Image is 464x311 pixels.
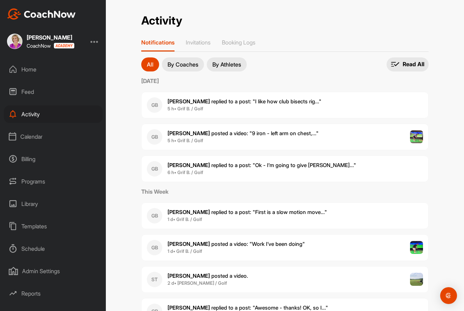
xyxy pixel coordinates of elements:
b: 1 d • Grif B. / Golf [168,216,202,222]
div: CoachNow [27,43,74,49]
div: ST [147,272,162,287]
span: posted a video . [168,272,248,279]
div: Calendar [4,128,103,145]
div: Schedule [4,240,103,257]
b: 5 h • Grif B. / Golf [168,138,203,143]
span: posted a video : " Work I’ve been doing " [168,241,305,247]
span: replied to a post : "Awesome - thanks! OK, so I..." [168,304,328,311]
b: [PERSON_NAME] [168,241,210,247]
p: By Athletes [212,62,241,67]
p: By Coaches [168,62,198,67]
div: Open Intercom Messenger [440,287,457,304]
label: This Week [141,187,429,196]
div: Feed [4,83,103,101]
div: Billing [4,150,103,168]
div: Home [4,61,103,78]
div: Programs [4,173,103,190]
div: [PERSON_NAME] [27,35,74,40]
label: [DATE] [141,77,429,85]
span: posted a video : " 9 iron - left arm on chest,... " [168,130,319,137]
div: Activity [4,105,103,123]
button: All [141,57,159,71]
img: CoachNow acadmey [54,43,74,49]
div: Templates [4,217,103,235]
b: 5 h • Grif B. / Golf [168,106,203,111]
div: GB [147,208,162,223]
span: replied to a post : "Ok - I’m going to give [PERSON_NAME]..." [168,162,356,168]
div: Reports [4,285,103,302]
div: GB [147,240,162,255]
b: [PERSON_NAME] [168,162,210,168]
b: 6 h • Grif B. / Golf [168,170,203,175]
p: Read All [403,61,424,68]
img: square_0ad4dbd90f894203f4f11757b94b14cc.jpg [7,34,22,49]
b: [PERSON_NAME] [168,130,210,137]
b: [PERSON_NAME] [168,209,210,215]
img: post image [410,130,423,144]
b: [PERSON_NAME] [168,304,210,311]
b: [PERSON_NAME] [168,272,210,279]
img: post image [410,273,423,286]
button: By Athletes [207,57,247,71]
b: 1 d • Grif B. / Golf [168,248,202,254]
div: Library [4,195,103,213]
p: Notifications [141,39,175,46]
button: By Coaches [162,57,204,71]
h2: Activity [141,14,182,28]
b: [PERSON_NAME] [168,98,210,105]
div: GB [147,129,162,145]
div: GB [147,161,162,177]
p: Invitations [186,39,211,46]
div: GB [147,97,162,113]
p: All [147,62,153,67]
span: replied to a post : "First is a slow motion move..." [168,209,327,215]
img: CoachNow [7,8,76,20]
b: 2 d • [PERSON_NAME] / Golf [168,280,227,286]
p: Booking Logs [222,39,255,46]
div: Admin Settings [4,262,103,280]
img: post image [410,241,423,254]
span: replied to a post : "I like how club bisects rig..." [168,98,321,105]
